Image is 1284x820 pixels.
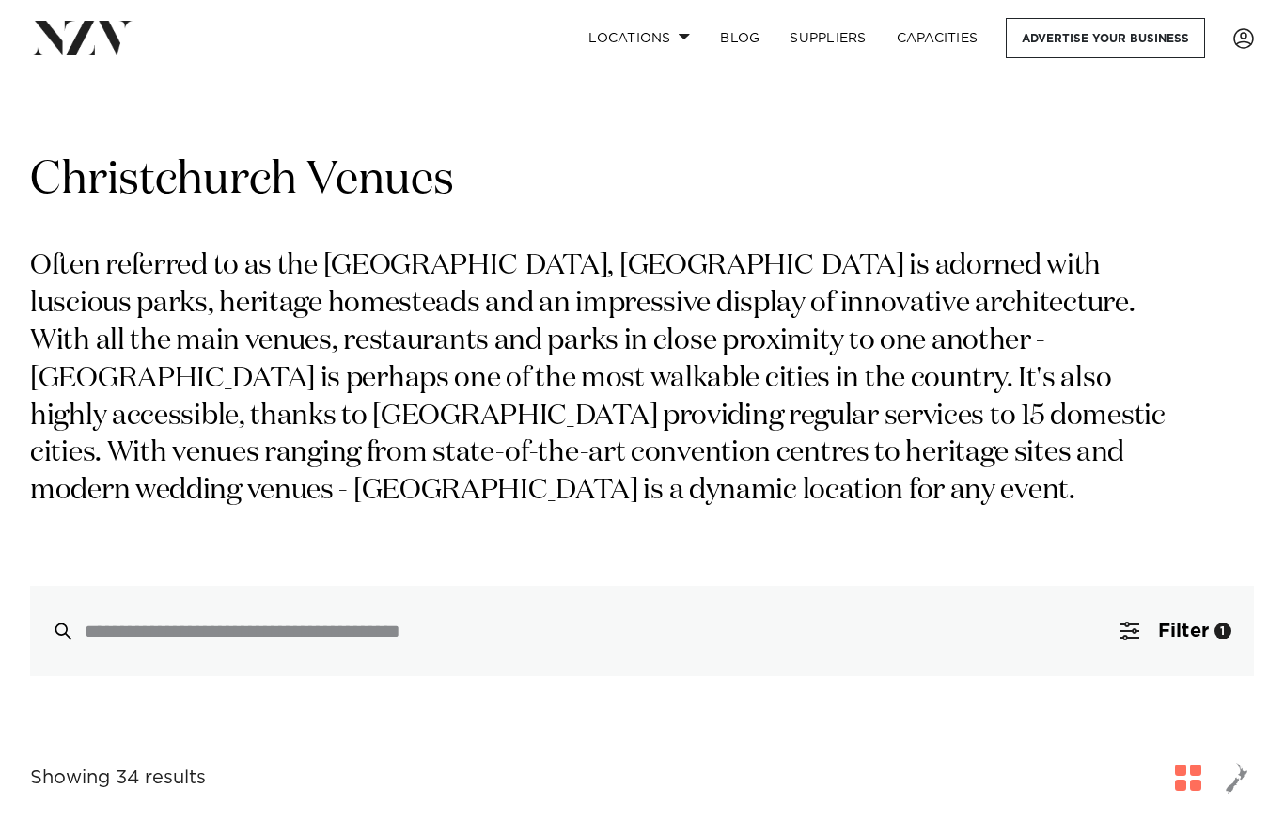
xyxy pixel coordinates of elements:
h1: Christchurch Venues [30,151,1254,211]
a: Capacities [882,18,994,58]
a: BLOG [705,18,775,58]
span: Filter [1158,622,1209,640]
button: Filter1 [1098,586,1254,676]
a: Locations [573,18,705,58]
p: Often referred to as the [GEOGRAPHIC_DATA], [GEOGRAPHIC_DATA] is adorned with luscious parks, her... [30,248,1192,511]
div: Showing 34 results [30,764,206,793]
div: 1 [1214,623,1231,639]
a: SUPPLIERS [775,18,881,58]
a: Advertise your business [1006,18,1205,58]
img: nzv-logo.png [30,21,133,55]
